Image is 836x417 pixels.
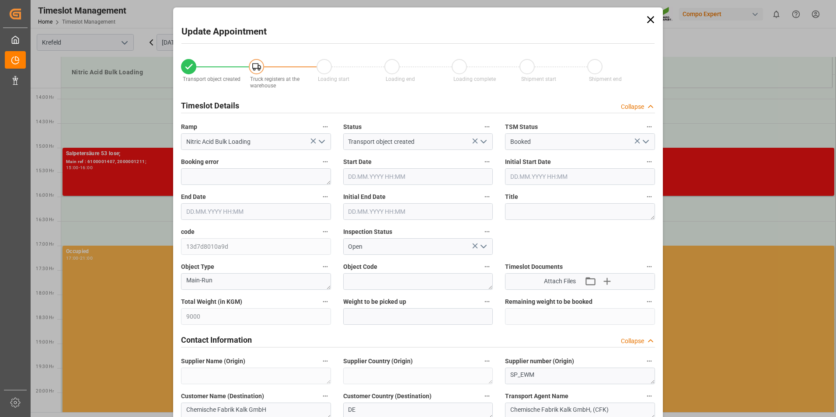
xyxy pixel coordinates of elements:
[181,25,267,39] h2: Update Appointment
[181,192,206,202] span: End Date
[181,357,245,366] span: Supplier Name (Origin)
[181,334,252,346] h2: Contact Information
[481,261,493,272] button: Object Code
[320,390,331,402] button: Customer Name (Destination)
[343,192,386,202] span: Initial End Date
[181,122,197,132] span: Ramp
[343,357,413,366] span: Supplier Country (Origin)
[481,296,493,307] button: Weight to be picked up
[181,262,214,271] span: Object Type
[505,168,655,185] input: DD.MM.YYYY HH:MM
[505,392,568,401] span: Transport Agent Name
[644,191,655,202] button: Title
[181,203,331,220] input: DD.MM.YYYY HH:MM
[505,157,551,167] span: Initial Start Date
[181,100,239,111] h2: Timeslot Details
[505,262,563,271] span: Timeslot Documents
[644,261,655,272] button: Timeslot Documents
[343,297,406,306] span: Weight to be picked up
[250,76,300,89] span: Truck registers at the warehouse
[343,122,362,132] span: Status
[505,192,518,202] span: Title
[481,226,493,237] button: Inspection Status
[386,76,415,82] span: Loading end
[638,135,651,149] button: open menu
[318,76,349,82] span: Loading start
[320,261,331,272] button: Object Type
[505,368,655,384] textarea: SP_EWM
[183,76,240,82] span: Transport object created
[481,390,493,402] button: Customer Country (Destination)
[644,156,655,167] button: Initial Start Date
[181,392,264,401] span: Customer Name (Destination)
[453,76,496,82] span: Loading complete
[477,240,490,254] button: open menu
[320,355,331,367] button: Supplier Name (Origin)
[314,135,327,149] button: open menu
[343,133,493,150] input: Type to search/select
[621,337,644,346] div: Collapse
[181,273,331,290] textarea: Main-Run
[343,168,493,185] input: DD.MM.YYYY HH:MM
[320,191,331,202] button: End Date
[505,357,574,366] span: Supplier number (Origin)
[181,227,195,236] span: code
[644,390,655,402] button: Transport Agent Name
[644,121,655,132] button: TSM Status
[343,157,372,167] span: Start Date
[505,297,592,306] span: Remaining weight to be booked
[505,122,538,132] span: TSM Status
[644,355,655,367] button: Supplier number (Origin)
[181,297,242,306] span: Total Weight (in KGM)
[644,296,655,307] button: Remaining weight to be booked
[181,133,331,150] input: Type to search/select
[477,135,490,149] button: open menu
[621,102,644,111] div: Collapse
[343,262,377,271] span: Object Code
[481,121,493,132] button: Status
[343,203,493,220] input: DD.MM.YYYY HH:MM
[320,156,331,167] button: Booking error
[544,277,576,286] span: Attach Files
[481,191,493,202] button: Initial End Date
[343,392,432,401] span: Customer Country (Destination)
[320,226,331,237] button: code
[320,121,331,132] button: Ramp
[481,156,493,167] button: Start Date
[589,76,622,82] span: Shipment end
[481,355,493,367] button: Supplier Country (Origin)
[521,76,556,82] span: Shipment start
[181,157,219,167] span: Booking error
[320,296,331,307] button: Total Weight (in KGM)
[343,227,392,236] span: Inspection Status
